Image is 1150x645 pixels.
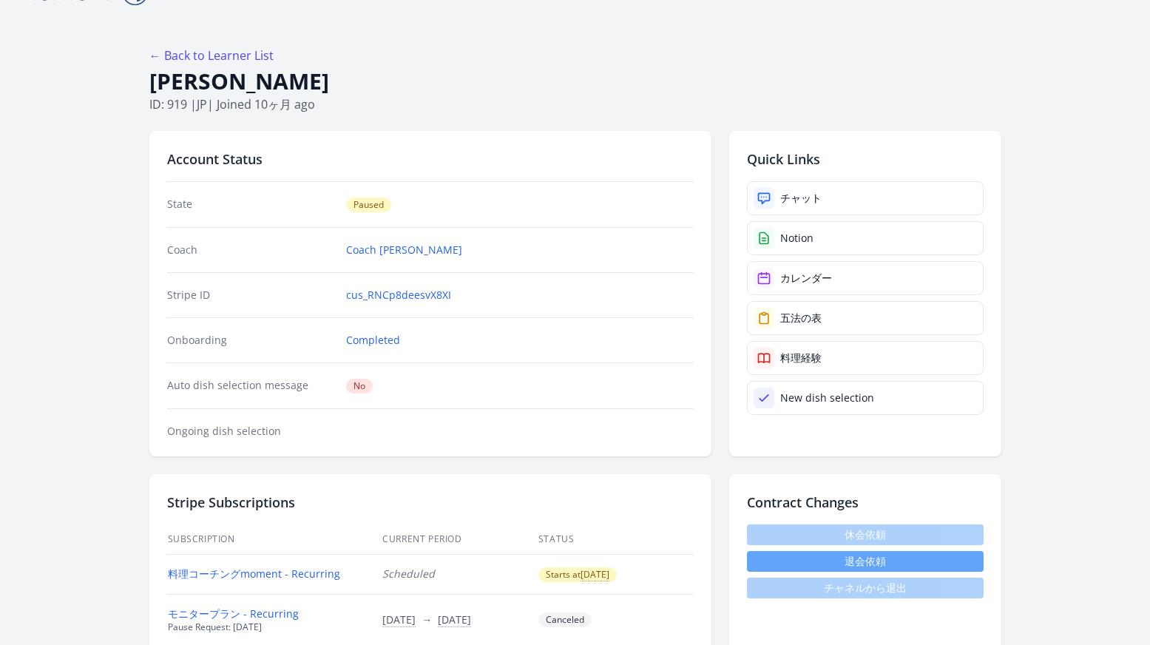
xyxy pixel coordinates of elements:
th: Current Period [382,524,538,555]
button: 退会依頼 [747,551,984,572]
a: 料理経験 [747,341,984,375]
span: Paused [346,197,391,212]
a: New dish selection [747,381,984,415]
span: No [346,379,373,394]
th: Status [538,524,694,555]
div: チャット [780,191,822,206]
a: Completed [346,333,400,348]
a: cus_RNCp8deesvX8XI [346,288,451,303]
h2: Stripe Subscriptions [167,492,694,513]
a: Notion [747,221,984,255]
span: Starts at [538,567,617,582]
a: カレンダー [747,261,984,295]
a: 料理コーチングmoment - Recurring [168,567,340,581]
a: チャット [747,181,984,215]
dt: Onboarding [167,333,335,348]
div: New dish selection [780,391,874,405]
h2: Quick Links [747,149,984,169]
a: モニタープラン - Recurring [168,607,299,621]
span: [DATE] [581,568,609,581]
div: カレンダー [780,271,832,286]
div: Pause Request: [DATE] [168,621,365,633]
dt: State [167,197,335,212]
div: 料理経験 [780,351,822,365]
h1: [PERSON_NAME] [149,67,1001,95]
span: Scheduled [382,567,435,581]
th: Subscription [167,524,382,555]
span: Canceled [538,612,592,627]
dt: Auto dish selection message [167,378,335,394]
span: jp [197,96,207,112]
span: 休会依頼 [747,524,984,545]
dt: Coach [167,243,335,257]
dt: Stripe ID [167,288,335,303]
button: [DATE] [581,569,609,581]
button: [DATE] [382,612,416,627]
dt: Ongoing dish selection [167,424,335,439]
a: Coach [PERSON_NAME] [346,243,462,257]
a: ← Back to Learner List [149,47,274,64]
span: → [422,612,432,627]
button: [DATE] [438,612,471,627]
div: Notion [780,231,814,246]
h2: Account Status [167,149,694,169]
p: ID: 919 | | Joined 10ヶ月 ago [149,95,1001,113]
a: 五法の表 [747,301,984,335]
h2: Contract Changes [747,492,984,513]
div: 五法の表 [780,311,822,325]
span: チャネルから退出 [747,578,984,598]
